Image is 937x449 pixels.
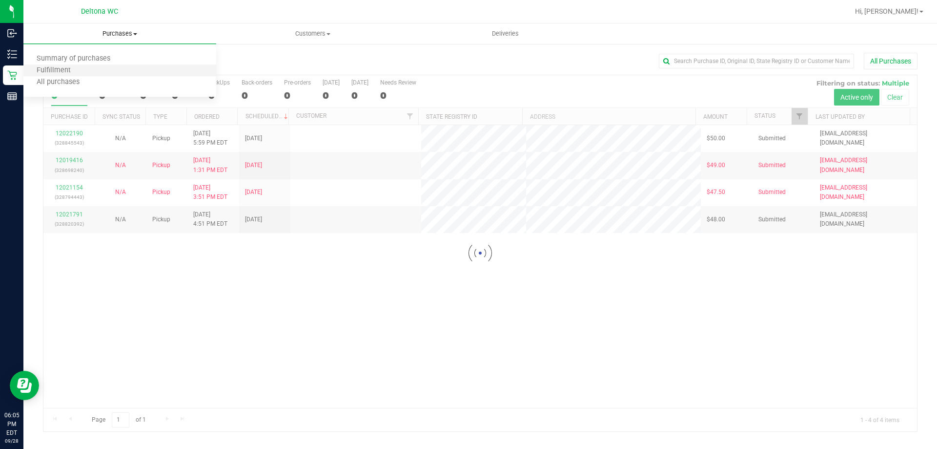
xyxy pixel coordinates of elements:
[7,49,17,59] inline-svg: Inventory
[23,29,216,38] span: Purchases
[4,437,19,445] p: 09/28
[864,53,917,69] button: All Purchases
[217,29,408,38] span: Customers
[10,371,39,400] iframe: Resource center
[855,7,918,15] span: Hi, [PERSON_NAME]!
[23,66,84,75] span: Fulfillment
[23,78,93,86] span: All purchases
[7,91,17,101] inline-svg: Reports
[659,54,854,68] input: Search Purchase ID, Original ID, State Registry ID or Customer Name...
[23,55,123,63] span: Summary of purchases
[7,70,17,80] inline-svg: Retail
[81,7,118,16] span: Deltona WC
[23,23,216,44] a: Purchases Summary of purchases Fulfillment All purchases
[4,411,19,437] p: 06:05 PM EDT
[479,29,532,38] span: Deliveries
[7,28,17,38] inline-svg: Inbound
[409,23,602,44] a: Deliveries
[216,23,409,44] a: Customers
